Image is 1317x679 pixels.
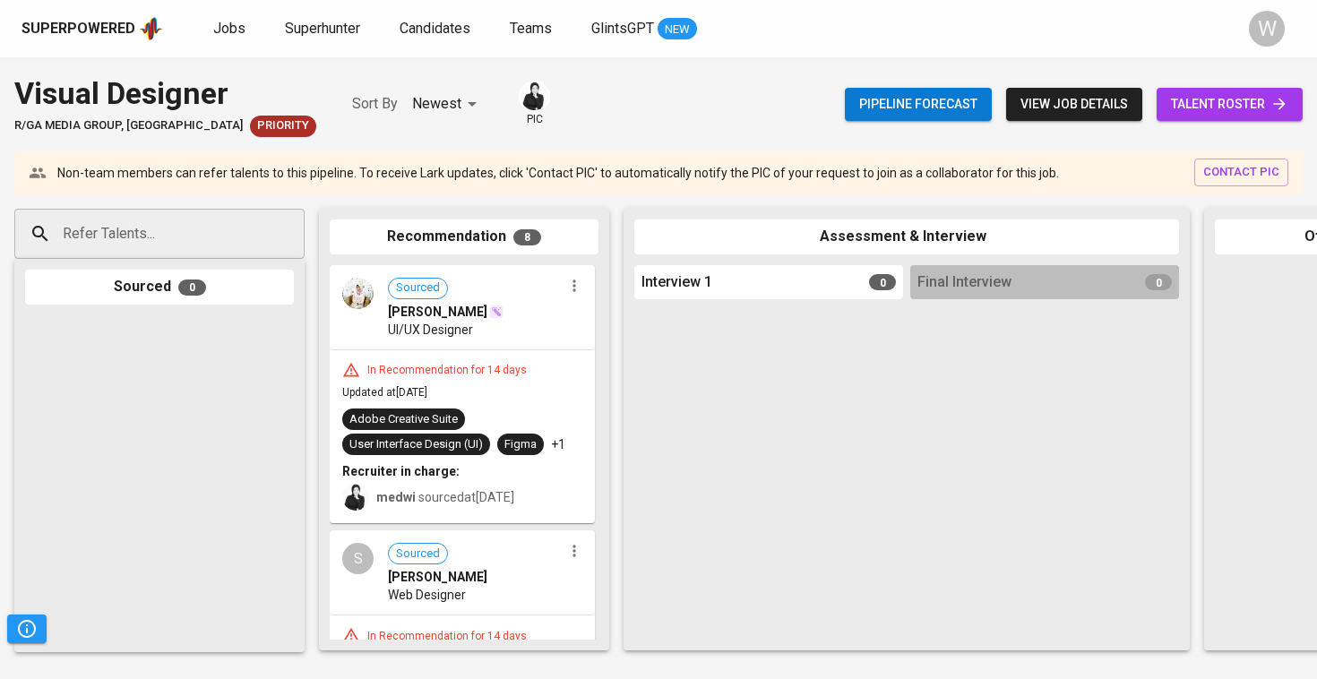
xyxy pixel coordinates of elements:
[388,586,466,604] span: Web Designer
[14,117,243,134] span: R/GA MEDIA GROUP, [GEOGRAPHIC_DATA]
[22,15,163,42] a: Superpoweredapp logo
[388,568,487,586] span: [PERSON_NAME]
[25,270,294,305] div: Sourced
[1203,162,1279,183] span: contact pic
[591,18,697,40] a: GlintsGPT NEW
[352,93,398,115] p: Sort By
[213,20,245,37] span: Jobs
[250,116,316,137] div: New Job received from Demand Team
[519,81,550,127] div: pic
[57,164,1059,182] p: Non-team members can refer talents to this pipeline. To receive Lark updates, click 'Contact PIC'...
[551,435,565,453] p: +1
[178,279,206,296] span: 0
[342,484,369,511] img: medwi@glints.com
[869,274,896,290] span: 0
[376,490,514,504] span: sourced at [DATE]
[295,232,298,236] button: Open
[412,88,483,121] div: Newest
[504,436,537,453] div: Figma
[591,20,654,37] span: GlintsGPT
[400,20,470,37] span: Candidates
[139,15,163,42] img: app logo
[412,93,461,115] p: Newest
[1171,93,1288,116] span: talent roster
[349,436,483,453] div: User Interface Design (UI)
[400,18,474,40] a: Candidates
[510,18,555,40] a: Teams
[360,629,534,644] div: In Recommendation for 14 days
[388,303,487,321] span: [PERSON_NAME]
[1194,159,1288,186] button: contact pic
[349,411,458,428] div: Adobe Creative Suite
[389,279,447,297] span: Sourced
[330,219,598,254] div: Recommendation
[14,72,316,116] div: Visual Designer
[1249,11,1285,47] div: W
[7,615,47,643] button: Pipeline Triggers
[917,272,1011,293] span: Final Interview
[658,21,697,39] span: NEW
[634,219,1179,254] div: Assessment & Interview
[510,20,552,37] span: Teams
[22,19,135,39] div: Superpowered
[513,229,541,245] span: 8
[285,18,364,40] a: Superhunter
[388,321,473,339] span: UI/UX Designer
[213,18,249,40] a: Jobs
[859,93,977,116] span: Pipeline forecast
[1145,274,1172,290] span: 0
[360,363,534,378] div: In Recommendation for 14 days
[1157,88,1303,121] a: talent roster
[521,82,548,110] img: medwi@glints.com
[845,88,992,121] button: Pipeline forecast
[389,546,447,563] span: Sourced
[342,543,374,574] div: S
[342,464,460,478] b: Recruiter in charge:
[285,20,360,37] span: Superhunter
[641,272,712,293] span: Interview 1
[1006,88,1142,121] button: view job details
[250,117,316,134] span: Priority
[376,490,416,504] b: medwi
[342,278,374,309] img: 59c6c67526cf3feda1125a863930e4a5.jpg
[342,386,427,399] span: Updated at [DATE]
[1020,93,1128,116] span: view job details
[489,305,504,319] img: magic_wand.svg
